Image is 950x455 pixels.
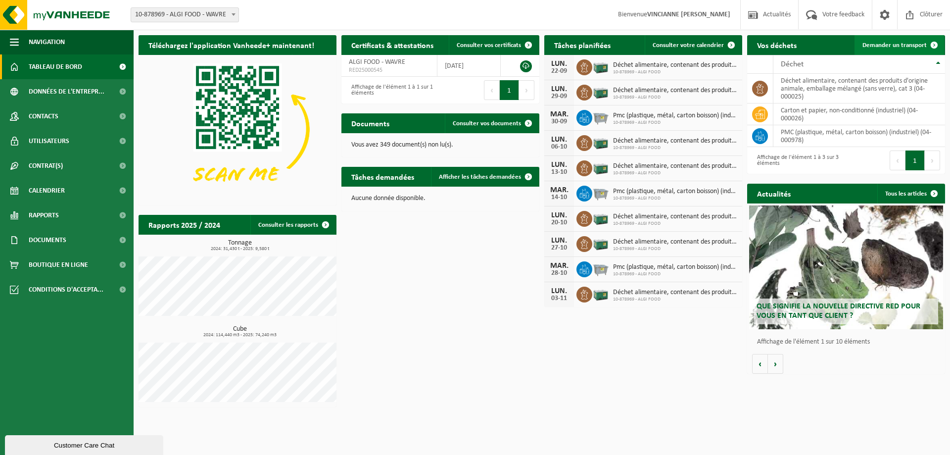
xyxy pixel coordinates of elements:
span: Conditions d'accepta... [29,277,103,302]
div: 13-10 [549,169,569,176]
a: Afficher les tâches demandées [431,167,538,187]
button: Next [925,151,940,170]
h2: Rapports 2025 / 2024 [139,215,230,234]
span: Boutique en ligne [29,253,88,277]
img: PB-LB-0680-HPE-GN-01 [592,134,609,151]
p: Affichage de l'élément 1 sur 10 éléments [757,339,940,346]
h2: Tâches planifiées [544,35,620,54]
div: LUN. [549,136,569,144]
td: [DATE] [437,55,501,77]
span: Déchet alimentaire, contenant des produits d'origine animale, emballage mélangé ... [613,213,737,221]
button: 1 [500,80,519,100]
span: Tableau de bord [29,54,82,79]
span: Déchet alimentaire, contenant des produits d'origine animale, emballage mélangé ... [613,238,737,246]
h2: Vos déchets [747,35,807,54]
span: Déchet alimentaire, contenant des produits d'origine animale, emballage mélangé ... [613,162,737,170]
span: Pmc (plastique, métal, carton boisson) (industriel) [613,263,737,271]
a: Que signifie la nouvelle directive RED pour vous en tant que client ? [749,205,943,329]
span: Calendrier [29,178,65,203]
div: LUN. [549,287,569,295]
div: LUN. [549,60,569,68]
span: 2024: 31,430 t - 2025: 9,580 t [143,247,336,252]
span: Déchet [781,60,804,68]
span: Consulter vos certificats [457,42,521,49]
div: 30-09 [549,118,569,125]
a: Tous les articles [877,184,944,203]
td: carton et papier, non-conditionné (industriel) (04-000026) [773,103,945,125]
span: 10-878969 - ALGI FOOD - WAVRE [131,8,238,22]
img: PB-LB-0680-HPE-GN-01 [592,58,609,75]
div: Affichage de l'élément 1 à 3 sur 3 éléments [752,150,841,171]
div: 20-10 [549,219,569,226]
div: 14-10 [549,194,569,201]
h3: Cube [143,326,336,338]
span: Consulter votre calendrier [653,42,724,49]
span: Contacts [29,104,58,129]
span: Déchet alimentaire, contenant des produits d'origine animale, emballage mélangé ... [613,87,737,95]
span: Rapports [29,203,59,228]
span: Contrat(s) [29,153,63,178]
div: MAR. [549,110,569,118]
button: Previous [484,80,500,100]
span: RED25000545 [349,66,429,74]
img: WB-2500-GAL-GY-01 [592,260,609,277]
span: 10-878969 - ALGI FOOD [613,196,737,202]
h2: Tâches demandées [341,167,424,186]
a: Consulter les rapports [250,215,335,235]
span: Que signifie la nouvelle directive RED pour vous en tant que client ? [757,303,920,320]
div: 06-10 [549,144,569,151]
img: PB-LB-0680-HPE-GN-01 [592,209,609,226]
div: LUN. [549,237,569,245]
img: PB-LB-0680-HPE-GN-01 [592,285,609,302]
h3: Tonnage [143,240,336,252]
img: PB-LB-0680-HPE-GN-01 [592,235,609,252]
span: Documents [29,228,66,253]
div: LUN. [549,211,569,219]
img: WB-2500-GAL-GY-01 [592,184,609,201]
span: Consulter vos documents [453,120,521,127]
span: Pmc (plastique, métal, carton boisson) (industriel) [613,188,737,196]
span: 10-878969 - ALGI FOOD [613,145,737,151]
h2: Documents [341,113,399,133]
h2: Certificats & attestations [341,35,443,54]
button: Vorige [752,354,768,374]
img: Download de VHEPlus App [139,55,336,203]
a: Consulter vos documents [445,113,538,133]
span: 10-878969 - ALGI FOOD [613,69,737,75]
span: ALGI FOOD - WAVRE [349,58,405,66]
div: LUN. [549,85,569,93]
span: 10-878969 - ALGI FOOD [613,246,737,252]
a: Consulter votre calendrier [645,35,741,55]
span: 10-878969 - ALGI FOOD - WAVRE [131,7,239,22]
span: Afficher les tâches demandées [439,174,521,180]
div: MAR. [549,262,569,270]
img: WB-2500-GAL-GY-01 [592,108,609,125]
button: Previous [890,151,905,170]
span: Utilisateurs [29,129,69,153]
span: 10-878969 - ALGI FOOD [613,221,737,227]
button: Next [519,80,534,100]
h2: Téléchargez l'application Vanheede+ maintenant! [139,35,324,54]
span: 10-878969 - ALGI FOOD [613,297,737,303]
h2: Actualités [747,184,801,203]
td: déchet alimentaire, contenant des produits d'origine animale, emballage mélangé (sans verre), cat... [773,74,945,103]
div: 22-09 [549,68,569,75]
span: 2024: 114,440 m3 - 2025: 74,240 m3 [143,333,336,338]
img: PB-LB-0680-HPE-GN-01 [592,159,609,176]
span: 10-878969 - ALGI FOOD [613,120,737,126]
span: 10-878969 - ALGI FOOD [613,95,737,101]
button: Volgende [768,354,783,374]
button: 1 [905,151,925,170]
div: MAR. [549,186,569,194]
p: Aucune donnée disponible. [351,195,529,202]
div: 29-09 [549,93,569,100]
strong: VINCIANNE [PERSON_NAME] [647,11,730,18]
div: Affichage de l'élément 1 à 1 sur 1 éléments [346,79,435,101]
span: Déchet alimentaire, contenant des produits d'origine animale, emballage mélangé ... [613,137,737,145]
span: Déchet alimentaire, contenant des produits d'origine animale, emballage mélangé ... [613,61,737,69]
iframe: chat widget [5,433,165,455]
span: Demander un transport [862,42,927,49]
div: 03-11 [549,295,569,302]
span: Données de l'entrepr... [29,79,104,104]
